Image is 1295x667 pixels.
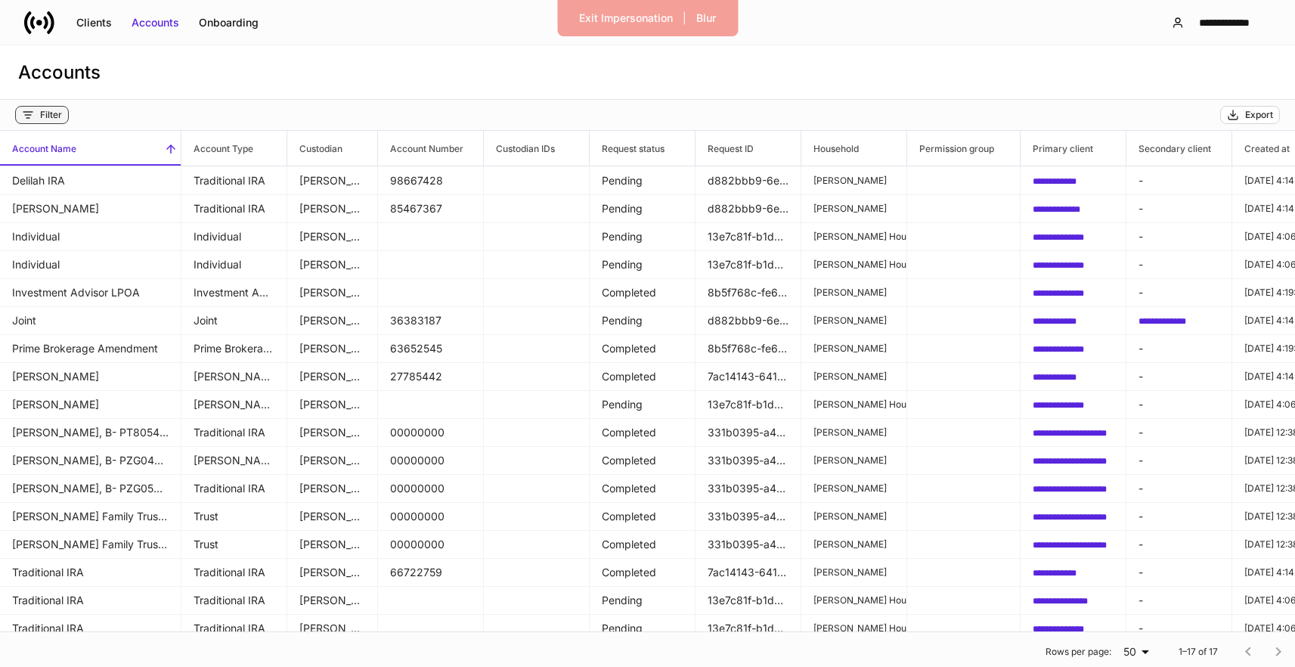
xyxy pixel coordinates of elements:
button: Accounts [122,11,189,35]
h3: Accounts [18,60,101,85]
td: Schwab [287,250,378,279]
td: ea1e288a-2ec0-485f-93bd-80d0ea90430f [1021,278,1126,307]
td: Completed [590,502,696,531]
td: 5a525965-9e4b-437c-bda1-e1f6e1e544d6 [1021,250,1126,279]
h6: Request status [590,141,665,156]
td: Traditional IRA [181,558,287,587]
td: Pending [590,306,696,335]
td: Joint [181,306,287,335]
p: - [1139,229,1219,244]
td: 00000000 [378,502,484,531]
td: Traditional IRA [181,474,287,503]
td: Trust [181,530,287,559]
td: 331b0395-a46b-45bf-93ce-8e4eb179b24b [696,502,801,531]
td: Individual [181,222,287,251]
td: Roth IRA [181,362,287,391]
p: 1–17 of 17 [1179,646,1218,658]
p: - [1139,453,1219,468]
h6: Account Type [181,141,253,156]
td: 13e7c81f-b1d0-4249-9e45-5eb9a55c1b32 [696,250,801,279]
p: - [1139,397,1219,412]
td: Pending [590,586,696,615]
button: Blur [686,6,726,30]
td: 7ac14143-6412-4cd2-934a-1f74a9c02a74 [696,558,801,587]
td: Roth IRA [181,446,287,475]
td: 5a525965-9e4b-437c-bda1-e1f6e1e544d6 [1021,614,1126,643]
td: Traditional IRA [181,586,287,615]
td: Schwab [287,362,378,391]
p: [PERSON_NAME] [813,566,894,579]
span: Account Number [378,131,483,166]
p: - [1139,565,1219,580]
td: Schwab supplemental forms [287,334,378,363]
td: Prime Brokerage Amendment [181,334,287,363]
p: [PERSON_NAME] [813,482,894,495]
h6: Permission group [907,141,994,156]
td: Traditional IRA [181,194,287,223]
td: 00000000 [378,474,484,503]
td: Schwab [287,502,378,531]
td: Schwab [287,474,378,503]
span: Household [801,131,906,166]
p: [PERSON_NAME] Household [813,622,894,634]
p: [PERSON_NAME] Household [813,594,894,607]
td: 13e7c81f-b1d0-4249-9e45-5eb9a55c1b32 [696,390,801,419]
div: Blur [696,11,716,26]
td: 8b5f768c-fe69-4a1e-b99f-7275044b5b63 [696,334,801,363]
td: Schwab supplemental forms [287,278,378,307]
td: 331b0395-a46b-45bf-93ce-8e4eb179b24b [696,418,801,447]
h6: Custodian IDs [484,141,555,156]
p: - [1139,509,1219,524]
span: Account Type [181,131,287,166]
p: - [1139,257,1219,272]
td: Trust [181,502,287,531]
h6: Created at [1232,141,1290,156]
td: d7e3d38b-c424-4ae9-9da2-05c27cc3f300 [1021,558,1126,587]
td: df00488a-2358-4e04-bf5d-eb91adcb1851 [1021,306,1126,335]
td: 12c83ae4-b5ad-4b5b-bd5f-55b112d2774d [1021,446,1126,475]
span: Request ID [696,131,801,166]
td: Completed [590,362,696,391]
td: Completed [590,418,696,447]
div: Exit Impersonation [579,11,673,26]
td: d882bbb9-6ef7-48b7-8121-d249b50dcab7 [696,166,801,195]
td: Schwab [287,586,378,615]
td: Pending [590,250,696,279]
td: df00488a-2358-4e04-bf5d-eb91adcb1851 [1021,166,1126,195]
span: Request status [590,131,695,166]
p: - [1139,285,1219,300]
div: Export [1245,109,1273,121]
td: Schwab [287,222,378,251]
p: - [1139,425,1219,440]
td: Schwab [287,558,378,587]
td: 5a525965-9e4b-437c-bda1-e1f6e1e544d6 [1021,222,1126,251]
div: 50 [1117,644,1154,659]
td: ea1e288a-2ec0-485f-93bd-80d0ea90430f [1021,334,1126,363]
td: 36383187 [378,306,484,335]
p: [PERSON_NAME] [813,315,894,327]
span: Custodian IDs [484,131,589,166]
p: [PERSON_NAME] [813,287,894,299]
td: 561e75b1-2aed-4612-9f8d-094c146550e3 [1126,306,1232,335]
td: Completed [590,278,696,307]
h6: Primary client [1021,141,1093,156]
h6: Secondary client [1126,141,1211,156]
td: Schwab [287,166,378,195]
p: [PERSON_NAME] [813,371,894,383]
p: [PERSON_NAME] [813,454,894,467]
td: 12c83ae4-b5ad-4b5b-bd5f-55b112d2774d [1021,474,1126,503]
td: 561e75b1-2aed-4612-9f8d-094c146550e3 [1021,194,1126,223]
td: Traditional IRA [181,614,287,643]
td: d882bbb9-6ef7-48b7-8121-d249b50dcab7 [696,306,801,335]
td: Pending [590,390,696,419]
p: [PERSON_NAME] Household [813,259,894,271]
p: - [1139,369,1219,384]
p: - [1139,341,1219,356]
p: [PERSON_NAME] [813,203,894,215]
td: 66722759 [378,558,484,587]
td: 85467367 [378,194,484,223]
td: Schwab [287,446,378,475]
td: Pending [590,222,696,251]
td: Schwab [287,390,378,419]
p: [PERSON_NAME] [813,427,894,439]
